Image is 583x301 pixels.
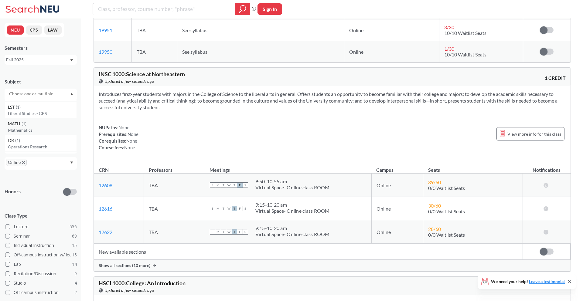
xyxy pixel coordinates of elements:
[131,41,177,63] td: TBA
[428,185,465,191] span: 0/0 Waitlist Seats
[215,206,221,211] span: M
[255,184,330,191] div: Virtual Space- Online class ROOM
[16,104,21,110] span: ( 1 )
[529,279,565,284] a: Leave a testimonial
[507,130,561,138] span: View more info for this class
[243,206,248,211] span: S
[205,161,371,174] th: Meetings
[99,206,112,211] a: 12616
[444,30,486,36] span: 10/10 Waitlist Seats
[255,178,330,184] div: 9:50 - 10:55 am
[26,25,42,35] button: CPS
[118,125,129,130] span: None
[210,182,215,188] span: S
[5,188,21,195] p: Honors
[5,279,77,287] label: Studio
[237,229,243,235] span: F
[237,182,243,188] span: F
[126,138,137,144] span: None
[94,244,523,260] td: New available sections
[5,89,77,99] div: Dropdown arrowHST(1)History - CPSINSC(1)Interdisc Studies - ScienceINTB(1)International BusinessI...
[124,145,135,150] span: None
[255,202,330,208] div: 9:15 - 10:20 am
[44,25,62,35] button: LAW
[144,197,205,220] td: TBA
[74,270,77,277] span: 9
[99,182,112,188] a: 12608
[94,260,571,271] div: Show all sections (10 more)
[215,182,221,188] span: M
[15,138,20,143] span: ( 1 )
[5,45,77,51] div: Semesters
[221,182,226,188] span: T
[344,41,439,63] td: Online
[74,280,77,286] span: 4
[5,55,77,65] div: Fall 2025Dropdown arrow
[6,90,57,97] input: Choose one or multiple
[99,167,109,173] div: CRN
[8,127,77,133] p: Mathematics
[99,49,112,55] a: 19950
[371,197,423,220] td: Online
[423,161,523,174] th: Seats
[215,229,221,235] span: M
[221,206,226,211] span: T
[72,233,77,239] span: 69
[70,223,77,230] span: 556
[5,212,77,219] span: Class Type
[104,78,154,85] span: Updated a few seconds ago
[182,49,207,55] span: See syllabus
[5,232,77,240] label: Seminar
[226,182,232,188] span: W
[255,225,330,231] div: 9:15 - 10:20 am
[5,260,77,268] label: Lab
[99,263,150,268] span: Show all sections (10 more)
[255,231,330,237] div: Virtual Space- Online class ROOM
[235,3,250,15] div: magnifying glass
[8,120,22,127] span: MATH
[491,279,565,284] span: We need your help!
[5,289,77,296] label: Off-campus instruction
[22,161,25,164] svg: X to remove pill
[210,229,215,235] span: S
[545,75,566,81] span: 1 CREDIT
[232,182,237,188] span: T
[523,161,571,174] th: Notifications
[22,121,26,126] span: ( 1 )
[371,220,423,244] td: Online
[74,289,77,296] span: 2
[257,3,282,15] button: Sign In
[104,287,154,294] span: Updated a few seconds ago
[8,137,15,144] span: OR
[5,242,77,249] label: Individual Instruction
[70,59,73,62] svg: Dropdown arrow
[371,161,423,174] th: Campus
[97,4,231,14] input: Class, professor, course number, "phrase"
[243,229,248,235] span: S
[8,110,77,117] p: Liberal Studies - CPS
[221,229,226,235] span: T
[232,206,237,211] span: T
[8,104,16,110] span: LST
[444,46,454,52] span: 1 / 30
[99,27,112,33] a: 19951
[70,161,73,164] svg: Dropdown arrow
[428,226,441,232] span: 28 / 60
[226,206,232,211] span: W
[344,19,439,41] td: Online
[5,223,77,231] label: Lecture
[226,229,232,235] span: W
[7,25,24,35] button: NEU
[99,229,112,235] a: 12622
[72,252,77,258] span: 15
[428,232,465,238] span: 0/0 Waitlist Seats
[6,56,70,63] div: Fall 2025
[428,208,465,214] span: 0/0 Waitlist Seats
[6,159,27,166] span: OnlineX to remove pill
[210,206,215,211] span: S
[144,161,205,174] th: Professors
[72,261,77,268] span: 14
[99,124,138,151] div: NUPaths: Prerequisites: Corequisites: Course fees:
[237,206,243,211] span: F
[428,179,441,185] span: 39 / 60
